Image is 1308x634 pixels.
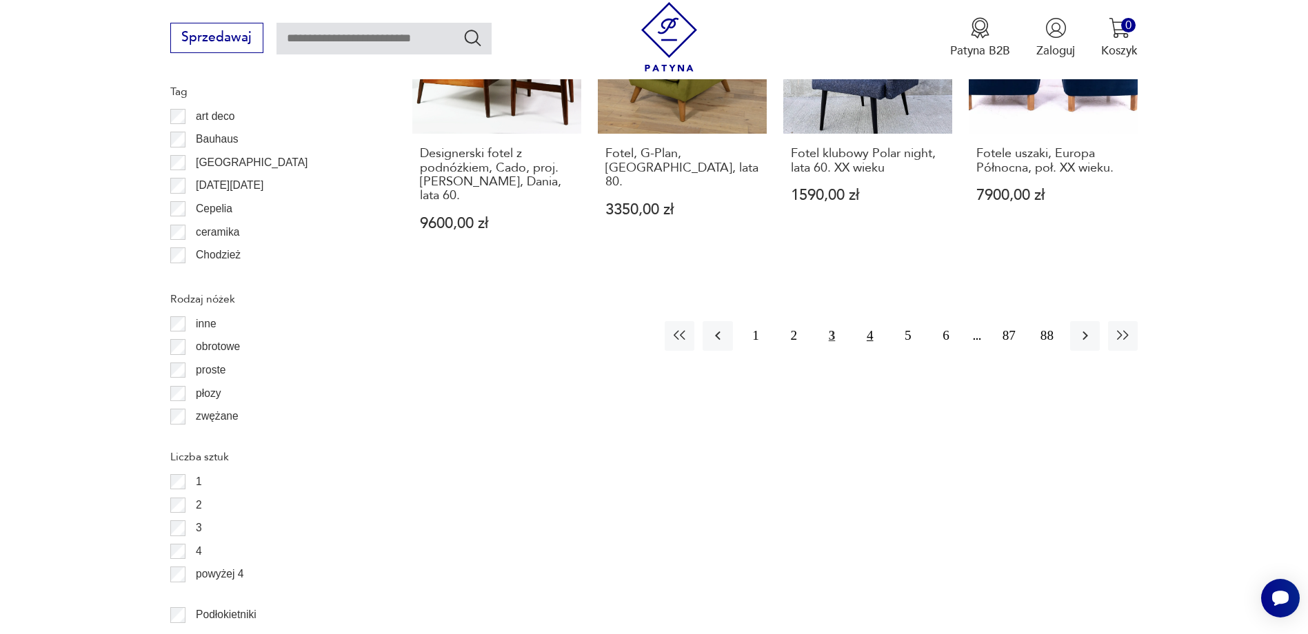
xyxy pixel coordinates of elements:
[791,188,945,203] p: 1590,00 zł
[969,17,991,39] img: Ikona medalu
[1036,43,1075,59] p: Zaloguj
[950,43,1010,59] p: Patyna B2B
[1101,43,1138,59] p: Koszyk
[196,385,221,402] p: płozy
[1045,17,1067,39] img: Ikonka użytkownika
[605,147,759,189] h3: Fotel, G-Plan, [GEOGRAPHIC_DATA], lata 80.
[420,147,574,203] h3: Designerski fotel z podnóżkiem, Cado, proj. [PERSON_NAME], Dania, lata 60.
[196,496,202,514] p: 2
[634,2,704,72] img: Patyna - sklep z meblami i dekoracjami vintage
[817,321,847,351] button: 3
[196,176,263,194] p: [DATE][DATE]
[196,130,239,148] p: Bauhaus
[1036,17,1075,59] button: Zaloguj
[196,200,232,218] p: Cepelia
[420,216,574,231] p: 9600,00 zł
[994,321,1024,351] button: 87
[1121,18,1136,32] div: 0
[893,321,923,351] button: 5
[196,269,237,287] p: Ćmielów
[170,83,373,101] p: Tag
[855,321,885,351] button: 4
[170,23,263,53] button: Sprzedawaj
[196,223,239,241] p: ceramika
[976,188,1130,203] p: 7900,00 zł
[196,154,308,172] p: [GEOGRAPHIC_DATA]
[196,108,234,125] p: art deco
[1261,579,1300,617] iframe: Smartsupp widget button
[1032,321,1062,351] button: 88
[605,203,759,217] p: 3350,00 zł
[1109,17,1130,39] img: Ikona koszyka
[196,338,240,356] p: obrotowe
[931,321,960,351] button: 6
[170,448,373,466] p: Liczba sztuk
[196,315,216,333] p: inne
[1101,17,1138,59] button: 0Koszyk
[779,321,809,351] button: 2
[950,17,1010,59] button: Patyna B2B
[741,321,771,351] button: 1
[196,246,241,264] p: Chodzież
[196,361,225,379] p: proste
[196,542,202,560] p: 4
[170,290,373,308] p: Rodzaj nóżek
[196,473,202,491] p: 1
[196,519,202,537] p: 3
[950,17,1010,59] a: Ikona medaluPatyna B2B
[196,565,243,583] p: powyżej 4
[170,33,263,44] a: Sprzedawaj
[976,147,1130,175] h3: Fotele uszaki, Europa Północna, poł. XX wieku.
[463,28,483,48] button: Szukaj
[791,147,945,175] h3: Fotel klubowy Polar night, lata 60. XX wieku
[196,606,256,624] p: Podłokietniki
[196,407,239,425] p: zwężane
